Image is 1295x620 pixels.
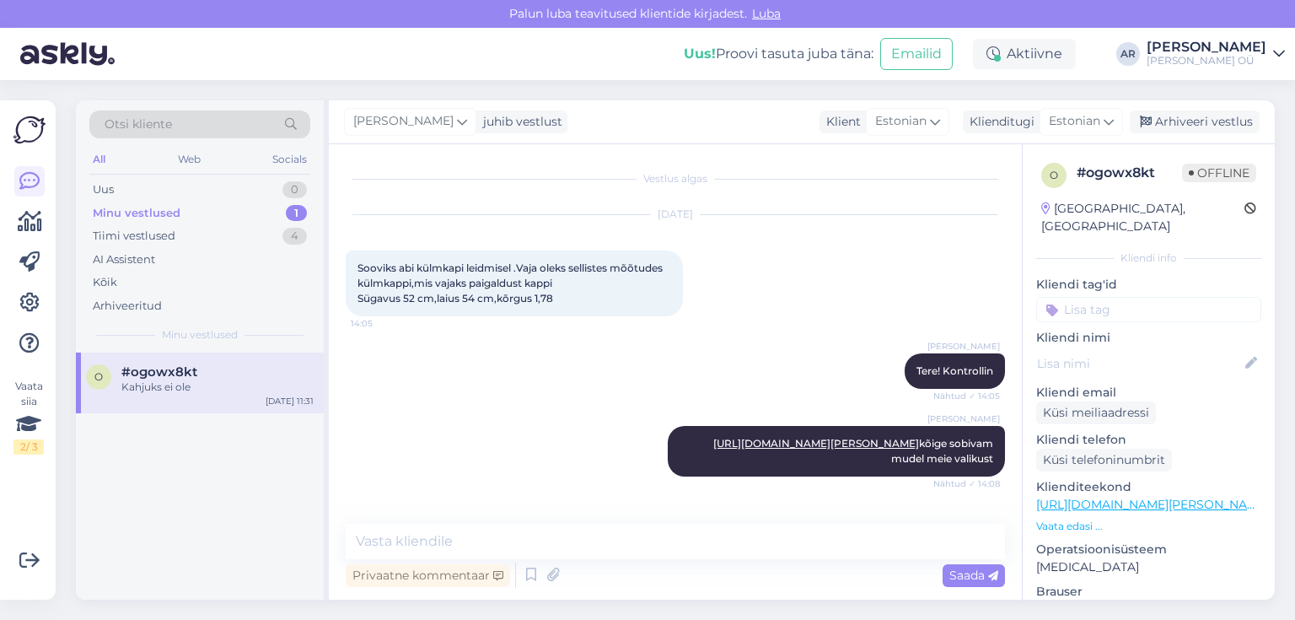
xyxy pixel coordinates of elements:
span: Sooviks abi külmkapi leidmisel .Vaja oleks sellistes mõõtudes külmkappi,mis vajaks paigaldust kap... [357,261,665,305]
div: All [89,148,109,170]
span: Nähtud ✓ 14:08 [933,477,1000,490]
div: Tiimi vestlused [93,228,175,245]
div: Klienditugi [963,113,1034,131]
span: Estonian [1049,112,1100,131]
p: Kliendi telefon [1036,431,1261,449]
div: Minu vestlused [93,205,180,222]
div: Küsi telefoninumbrit [1036,449,1172,472]
div: Socials [269,148,310,170]
div: Kõik [93,274,117,291]
div: Arhiveeritud [93,298,162,315]
img: Askly Logo [13,114,46,146]
div: AI Assistent [93,251,155,268]
a: [URL][DOMAIN_NAME][PERSON_NAME] [713,437,919,450]
div: # ogowx8kt [1077,163,1182,183]
div: 4 [282,228,307,245]
a: [URL][DOMAIN_NAME][PERSON_NAME] [1036,497,1269,512]
p: Kliendi tag'id [1036,276,1261,294]
div: Kahjuks ei ole [121,380,314,395]
p: Operatsioonisüsteem [1036,541,1261,558]
div: 1 [286,205,307,222]
span: Luba [747,6,786,21]
div: Kliendi info [1036,251,1261,266]
div: [DATE] [346,207,1005,222]
div: [DATE] 11:31 [266,395,314,407]
div: Arhiveeri vestlus [1130,111,1260,133]
div: Privaatne kommentaar [346,564,510,587]
span: Nähtud ✓ 14:05 [933,390,1000,402]
div: Klient [819,113,861,131]
div: juhib vestlust [476,113,562,131]
span: [PERSON_NAME] [927,340,1000,353]
p: Kliendi email [1036,384,1261,402]
span: Minu vestlused [162,327,238,342]
p: Vaata edasi ... [1036,519,1261,534]
div: Küsi meiliaadressi [1036,402,1156,424]
span: Tere! Kontrollin [916,364,993,377]
b: Uus! [684,46,716,62]
div: 2 / 3 [13,439,44,455]
span: kõige sobivam mudel meie valikust [713,437,996,465]
div: [GEOGRAPHIC_DATA], [GEOGRAPHIC_DATA] [1041,200,1244,235]
div: 0 [282,181,307,198]
span: [PERSON_NAME] [927,412,1000,425]
span: #ogowx8kt [121,364,197,380]
p: Klienditeekond [1036,478,1261,496]
span: Otsi kliente [105,116,172,133]
span: [PERSON_NAME] [353,112,454,131]
div: Web [175,148,204,170]
div: [PERSON_NAME] OÜ [1147,54,1266,67]
input: Lisa nimi [1037,354,1242,373]
div: Vestlus algas [346,171,1005,186]
span: Saada [949,568,998,583]
p: Kliendi nimi [1036,329,1261,347]
div: [PERSON_NAME] [1147,40,1266,54]
p: [MEDICAL_DATA] [1036,558,1261,576]
span: Estonian [875,112,927,131]
div: Aktiivne [973,39,1076,69]
button: Emailid [880,38,953,70]
div: Uus [93,181,114,198]
input: Lisa tag [1036,297,1261,322]
span: o [1050,169,1058,181]
p: Brauser [1036,583,1261,601]
div: Proovi tasuta juba täna: [684,44,873,64]
span: 14:05 [351,317,414,330]
span: o [94,370,103,383]
a: [PERSON_NAME][PERSON_NAME] OÜ [1147,40,1285,67]
div: AR [1116,42,1140,66]
div: Vaata siia [13,379,44,455]
span: Offline [1182,164,1256,182]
